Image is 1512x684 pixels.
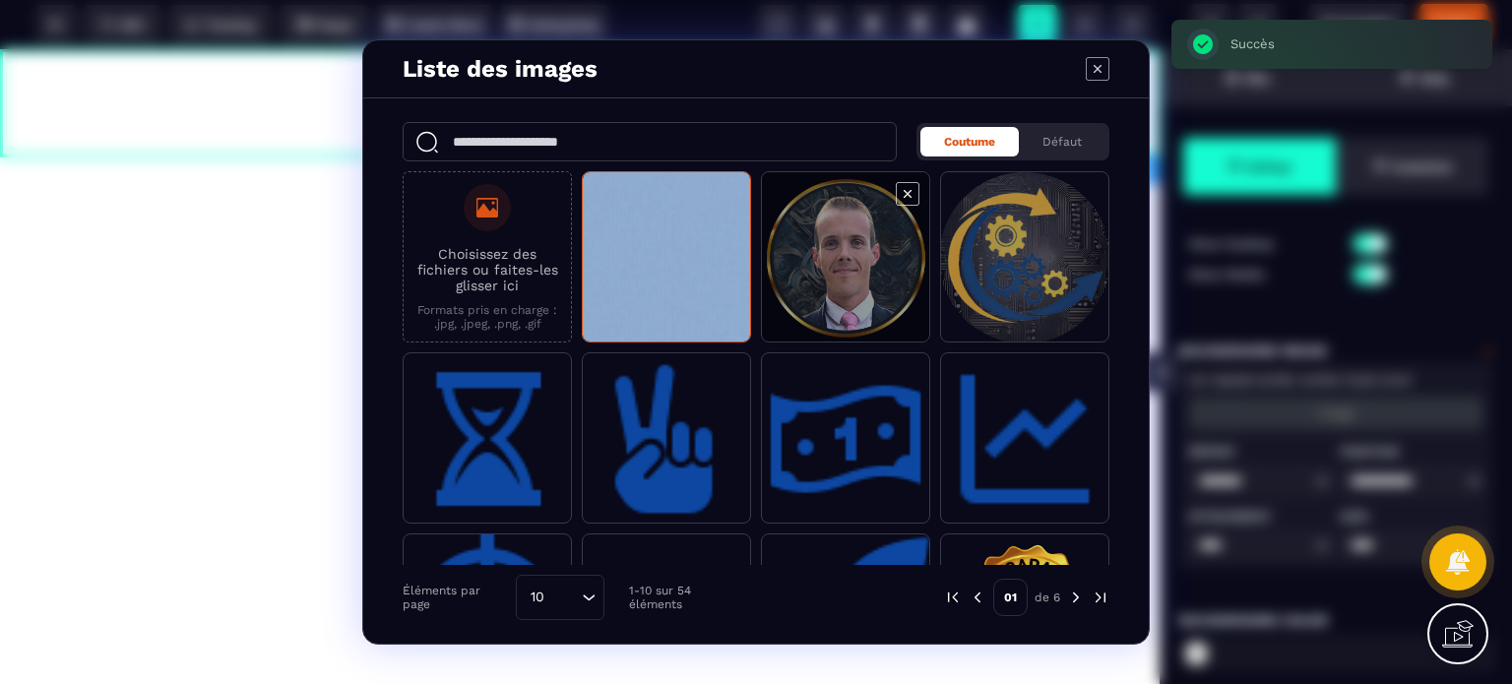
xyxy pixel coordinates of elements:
[993,579,1028,616] p: 01
[551,587,577,608] input: Search for option
[516,575,604,620] div: Search for option
[413,246,561,293] p: Choisissez des fichiers ou faites-les glisser ici
[969,589,986,606] img: prev
[403,55,598,83] h4: Liste des images
[1092,589,1109,606] img: next
[1035,590,1060,605] p: de 6
[413,303,561,331] p: Formats pris en charge : .jpg, .jpeg, .png, .gif
[944,589,962,606] img: prev
[944,135,995,149] span: Coutume
[1067,589,1085,606] img: next
[403,584,506,611] p: Éléments par page
[524,587,551,608] span: 10
[1042,135,1082,149] span: Défaut
[629,584,741,611] p: 1-10 sur 54 éléments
